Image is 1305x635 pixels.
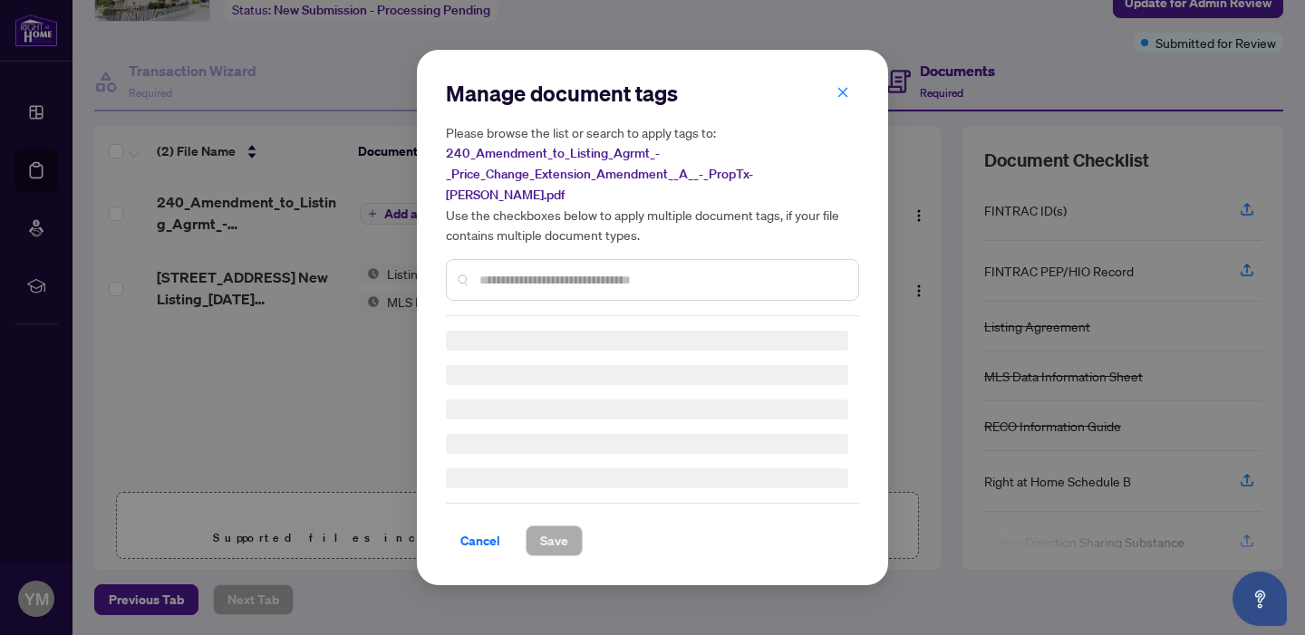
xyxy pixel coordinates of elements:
span: close [836,86,849,99]
button: Save [526,525,583,556]
span: Cancel [460,526,500,555]
h2: Manage document tags [446,79,859,108]
button: Cancel [446,525,515,556]
span: 240_Amendment_to_Listing_Agrmt_-_Price_Change_Extension_Amendment__A__-_PropTx-[PERSON_NAME].pdf [446,145,753,203]
h5: Please browse the list or search to apply tags to: Use the checkboxes below to apply multiple doc... [446,122,859,245]
button: Open asap [1232,572,1287,626]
